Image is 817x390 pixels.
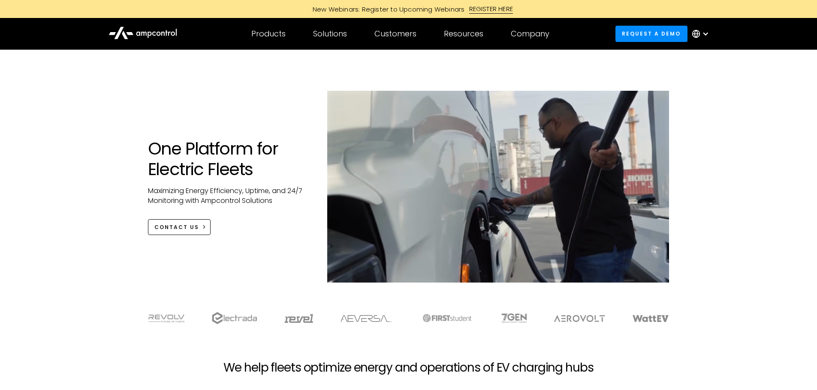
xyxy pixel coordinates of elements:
[374,29,416,39] div: Customers
[304,5,469,14] div: New Webinars: Register to Upcoming Webinars
[313,29,347,39] div: Solutions
[251,29,286,39] div: Products
[511,29,549,39] div: Company
[469,4,513,14] div: REGISTER HERE
[554,315,605,322] img: Aerovolt Logo
[148,138,311,179] h1: One Platform for Electric Fleets
[148,219,211,235] a: CONTACT US
[212,312,257,324] img: electrada logo
[444,29,483,39] div: Resources
[148,186,311,205] p: Maximizing Energy Efficiency, Uptime, and 24/7 Monitoring with Ampcontrol Solutions
[615,26,687,42] a: Request a demo
[633,315,669,322] img: WattEV logo
[216,4,602,14] a: New Webinars: Register to Upcoming WebinarsREGISTER HERE
[223,360,593,375] h2: We help fleets optimize energy and operations of EV charging hubs
[154,223,199,231] div: CONTACT US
